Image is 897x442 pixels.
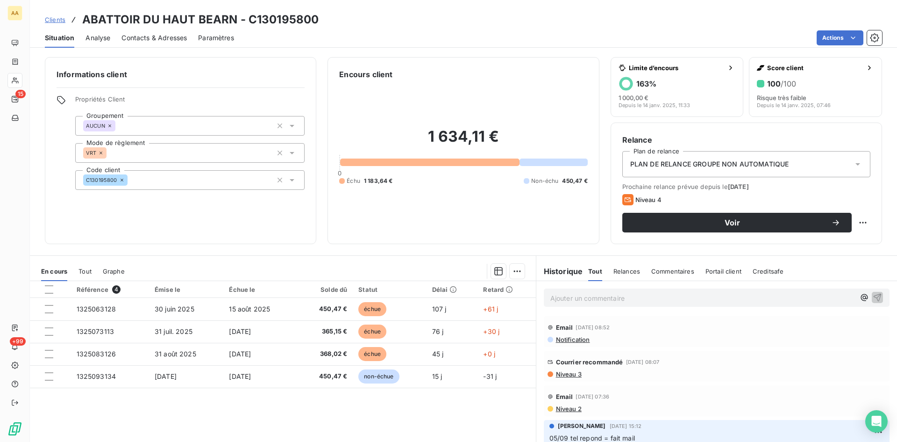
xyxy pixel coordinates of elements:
[229,305,270,313] span: 15 août 2025
[103,268,125,275] span: Graphe
[757,94,806,101] span: Risque très faible
[556,393,573,400] span: Email
[536,266,583,277] h6: Historique
[115,122,123,130] input: Ajouter une valeur
[555,336,590,343] span: Notification
[303,372,347,381] span: 450,47 €
[155,372,177,380] span: [DATE]
[303,286,347,293] div: Solde dû
[630,159,789,169] span: PLAN DE RELANCE GROUPE NON AUTOMATIQUE
[45,33,74,43] span: Situation
[865,410,888,433] div: Open Intercom Messenger
[7,6,22,21] div: AA
[155,350,196,358] span: 31 août 2025
[155,327,192,335] span: 31 juil. 2025
[15,90,26,98] span: 15
[77,372,116,380] span: 1325093134
[562,177,587,185] span: 450,47 €
[781,79,796,88] span: /100
[611,57,744,117] button: Limite d’encours163%1 000,00 €Depuis le 14 janv. 2025, 11:33
[10,337,26,346] span: +99
[556,324,573,331] span: Email
[358,325,386,339] span: échue
[358,286,420,293] div: Statut
[555,405,582,413] span: Niveau 2
[198,33,234,43] span: Paramètres
[626,359,660,365] span: [DATE] 08:07
[432,372,442,380] span: 15 j
[483,327,499,335] span: +30 j
[753,268,784,275] span: Creditsafe
[629,64,724,72] span: Limite d’encours
[558,422,606,430] span: [PERSON_NAME]
[45,16,65,23] span: Clients
[303,349,347,359] span: 368,02 €
[86,150,96,156] span: VRT
[41,268,67,275] span: En cours
[555,370,582,378] span: Niveau 3
[364,177,393,185] span: 1 183,64 €
[7,421,22,436] img: Logo LeanPay
[651,268,694,275] span: Commentaires
[432,305,447,313] span: 107 j
[229,350,251,358] span: [DATE]
[622,213,852,232] button: Voir
[576,394,609,399] span: [DATE] 07:36
[728,183,749,190] span: [DATE]
[636,79,656,88] h6: 163 %
[338,169,342,177] span: 0
[86,177,117,183] span: C130195800
[576,325,610,330] span: [DATE] 08:52
[85,33,110,43] span: Analyse
[817,30,863,45] button: Actions
[749,57,882,117] button: Score client100/100Risque très faibleDepuis le 14 janv. 2025, 07:46
[483,350,495,358] span: +0 j
[635,196,662,203] span: Niveau 4
[77,305,116,313] span: 1325063128
[483,372,497,380] span: -31 j
[229,327,251,335] span: [DATE]
[77,327,114,335] span: 1325073113
[77,350,116,358] span: 1325083126
[339,69,392,80] h6: Encours client
[622,183,870,190] span: Prochaine relance prévue depuis le
[45,15,65,24] a: Clients
[432,327,444,335] span: 76 j
[303,327,347,336] span: 365,15 €
[77,285,143,294] div: Référence
[229,372,251,380] span: [DATE]
[229,286,292,293] div: Échue le
[432,350,444,358] span: 45 j
[531,177,558,185] span: Non-échu
[767,64,862,72] span: Score client
[619,102,690,108] span: Depuis le 14 janv. 2025, 11:33
[347,177,360,185] span: Échu
[86,123,105,129] span: AUCUN
[358,302,386,316] span: échue
[705,268,741,275] span: Portail client
[155,305,194,313] span: 30 juin 2025
[358,370,399,384] span: non-échue
[767,79,796,88] h6: 100
[549,434,635,442] span: 05/09 tel repond = fait mail
[483,286,530,293] div: Retard
[634,219,831,226] span: Voir
[128,176,135,184] input: Ajouter une valeur
[339,127,587,155] h2: 1 634,11 €
[82,11,319,28] h3: ABATTOIR DU HAUT BEARN - C130195800
[57,69,305,80] h6: Informations client
[556,358,623,366] span: Courrier recommandé
[610,423,642,429] span: [DATE] 15:12
[107,149,114,157] input: Ajouter une valeur
[588,268,602,275] span: Tout
[622,134,870,145] h6: Relance
[358,347,386,361] span: échue
[432,286,472,293] div: Délai
[619,94,648,101] span: 1 000,00 €
[121,33,187,43] span: Contacts & Adresses
[757,102,831,108] span: Depuis le 14 janv. 2025, 07:46
[75,95,305,109] span: Propriétés Client
[78,268,92,275] span: Tout
[483,305,498,313] span: +61 j
[613,268,640,275] span: Relances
